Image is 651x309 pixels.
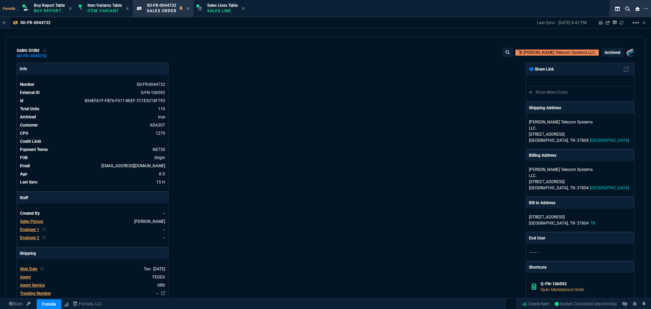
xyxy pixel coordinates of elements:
[163,227,165,232] span: --
[529,179,631,185] p: [STREET_ADDRESS]
[643,20,646,25] a: Hide Workbench
[20,266,165,272] tr: undefined
[20,146,165,153] tr: undefined
[590,221,595,226] span: TN
[137,82,165,87] span: See Marketplace Order
[158,115,165,119] span: true
[126,6,129,12] nx-icon: Close Tab
[20,107,39,111] span: Total Units
[156,291,158,296] a: --
[20,98,23,103] span: id
[20,97,165,104] tr: See Marketplace Order
[20,162,165,169] tr: wsawalhah@adamstelecom.com
[590,186,629,190] span: [GEOGRAPHIC_DATA]
[207,8,238,14] p: Sales Line
[20,211,40,216] span: Created By
[612,5,623,13] nx-icon: Split Panels
[17,63,168,75] p: Info
[34,3,65,8] span: Buy Report Table
[71,301,104,307] a: msbcCompanyName
[529,90,568,95] a: Show More Chats
[529,131,631,137] p: [STREET_ADDRESS]
[87,3,122,8] span: Item Variants Table
[20,130,165,137] tr: undefined
[20,219,43,224] span: Sales Person
[20,122,165,129] tr: undefined
[141,90,165,95] a: See Marketplace Order
[515,50,599,56] a: Open Customer in hubSpot
[540,281,629,287] h6: Q-FN-106592
[529,119,594,131] p: [PERSON_NAME] Telecom Systems LLC.
[134,219,165,224] span: ROSS
[20,267,37,271] span: Ship Date
[163,235,165,240] span: --
[577,186,589,190] span: 37804
[529,167,594,179] p: [PERSON_NAME] Telecom Systems LLC.
[577,221,589,226] span: 37804
[157,283,165,288] span: GRD
[164,139,165,144] span: undefined
[20,131,28,136] span: CPO
[147,3,176,8] span: SO-FR-0044732
[156,131,165,136] a: 1279
[20,283,45,288] span: Agent Service
[20,90,40,95] span: External ID
[153,275,165,279] span: FEDEX
[530,250,532,255] span: --
[529,138,569,143] span: [GEOGRAPHIC_DATA],
[20,274,165,281] tr: undefined
[529,200,555,206] p: Bill to Address
[87,8,121,14] p: Item Variant
[20,171,165,177] tr: 8/4/25 => 7:00 PM
[20,147,48,152] span: Payment Terms
[20,89,165,96] tr: See Marketplace Order
[156,180,165,185] span: 8/11/25 => 4:42 PM
[20,139,41,144] span: Credit Limit
[20,275,31,279] span: Agent
[20,105,165,112] tr: undefined
[154,155,165,160] span: Origin
[540,287,629,293] p: Open Marketplace Order
[20,81,165,88] tr: See Marketplace Order
[20,163,30,168] span: Email
[20,154,165,161] tr: undefined
[20,180,38,185] span: Last Sync
[529,221,569,226] span: [GEOGRAPHIC_DATA],
[20,227,39,232] span: Engineer 1
[590,138,629,143] span: [GEOGRAPHIC_DATA]
[644,5,648,12] nx-icon: Open New Tab
[20,155,28,160] span: FOB
[623,5,633,13] nx-icon: Search
[17,192,168,204] p: Staff
[20,172,27,176] span: Age
[42,48,47,53] div: Add to Watchlist
[20,82,34,87] span: Number
[17,248,168,259] p: Shipping
[69,6,72,12] nx-icon: Close Tab
[40,266,44,272] nx-icon: Clear selected rep
[529,186,569,190] span: [GEOGRAPHIC_DATA],
[529,152,556,158] p: Billing Address
[159,172,165,176] span: 8/4/25 => 7:00 PM
[42,227,46,233] nx-icon: Clear selected rep
[534,250,536,255] span: --
[186,6,190,12] nx-icon: Close Tab
[529,66,554,72] p: Share Link
[17,56,47,57] div: SO-FR-0044732
[20,291,51,296] span: Tracking Number
[150,123,165,128] a: ADA307
[20,235,39,240] span: Engineer 2
[529,105,561,111] p: Shipping Address
[537,250,539,255] span: --
[158,107,165,111] span: 110
[20,20,51,25] p: SO-FR-0044732
[555,302,617,306] span: Socket Connected (erp-fornida)
[34,8,65,14] p: Buy Report
[570,221,575,226] span: TN
[570,186,575,190] span: TN
[558,20,587,25] p: [DATE] 4:42 PM
[20,282,165,289] tr: undefined
[526,262,634,273] p: Shortcuts
[3,20,6,25] nx-icon: Back to Table
[3,6,18,11] span: Fornida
